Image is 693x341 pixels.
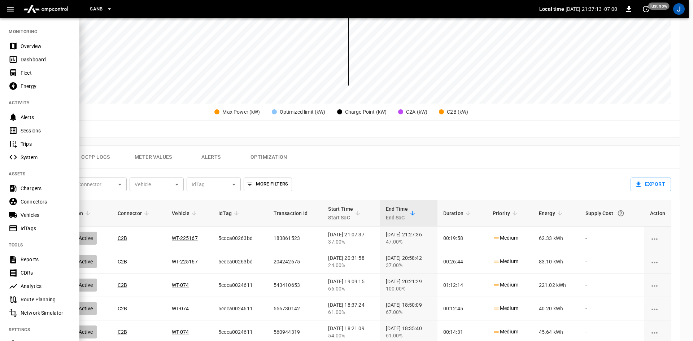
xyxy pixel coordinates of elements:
img: ampcontrol.io logo [21,2,71,16]
div: Alerts [21,114,71,121]
p: Local time [539,5,564,13]
span: SanB [90,5,103,13]
div: Energy [21,83,71,90]
div: Analytics [21,283,71,290]
div: CDRs [21,269,71,276]
div: System [21,154,71,161]
div: Dashboard [21,56,71,63]
div: profile-icon [673,3,685,15]
div: Reports [21,256,71,263]
div: IdTags [21,225,71,232]
div: Connectors [21,198,71,205]
div: Fleet [21,69,71,76]
span: just now [648,3,670,10]
button: set refresh interval [640,3,652,15]
div: Overview [21,43,71,50]
div: Trips [21,140,71,148]
div: Vehicles [21,211,71,219]
div: Chargers [21,185,71,192]
div: Network Simulator [21,309,71,316]
div: Sessions [21,127,71,134]
div: Route Planning [21,296,71,303]
p: [DATE] 21:37:13 -07:00 [566,5,617,13]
